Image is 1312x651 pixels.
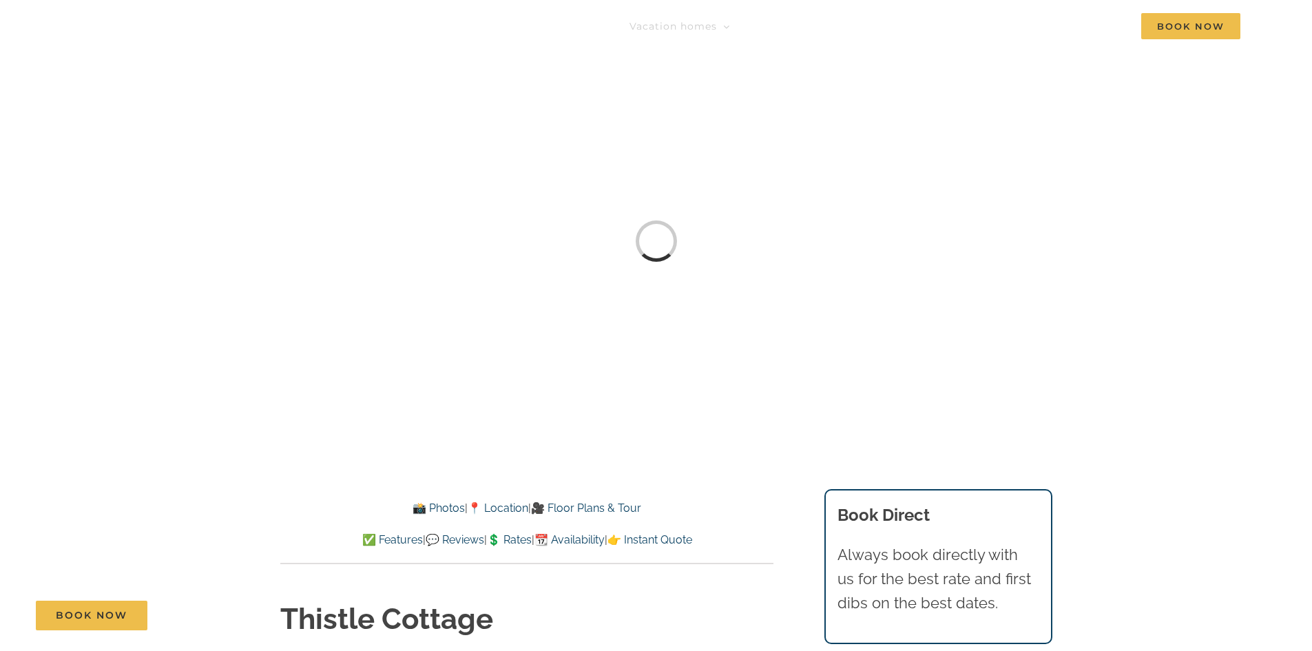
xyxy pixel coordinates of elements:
a: Things to do [761,12,843,40]
b: Book Direct [837,505,930,525]
a: 📸 Photos [413,502,465,515]
div: Loading... [631,216,682,267]
a: Contact [1067,12,1110,40]
img: Branson Family Retreats Logo [72,16,305,47]
span: Deals & More [874,21,946,31]
span: Book Now [1141,13,1240,39]
a: 👉 Instant Quote [607,533,692,546]
span: Vacation homes [629,21,717,31]
p: | | | | [280,531,773,549]
span: Contact [1067,21,1110,31]
p: | | [280,499,773,517]
span: Book Now [56,610,127,621]
a: 💲 Rates [487,533,532,546]
a: 💬 Reviews [426,533,484,546]
p: Always book directly with us for the best rate and first dibs on the best dates. [837,543,1039,616]
a: About [990,12,1036,40]
a: ✅ Features [362,533,423,546]
a: 🎥 Floor Plans & Tour [531,502,641,515]
h1: Thistle Cottage [280,599,773,640]
a: 📆 Availability [534,533,605,546]
nav: Main Menu [629,12,1240,40]
span: Things to do [761,21,830,31]
a: Book Now [36,601,147,630]
a: 📍 Location [468,502,528,515]
span: About [990,21,1023,31]
a: Vacation homes [629,12,730,40]
a: Deals & More [874,12,959,40]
